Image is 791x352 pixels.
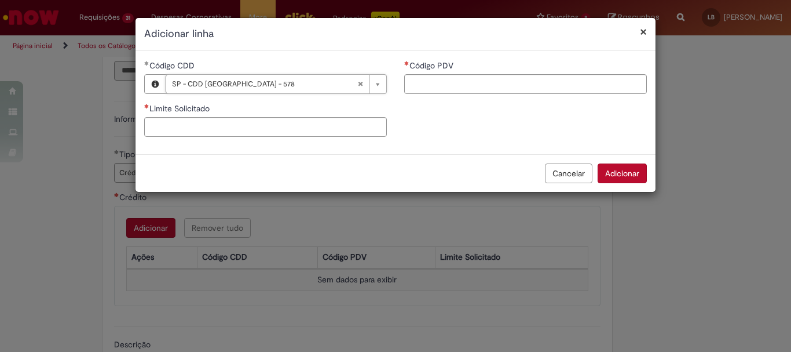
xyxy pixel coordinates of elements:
[172,75,357,93] span: SP - CDD [GEOGRAPHIC_DATA] - 578
[409,60,456,71] span: Código PDV
[598,164,647,183] button: Adicionar
[149,103,212,114] span: Limite Solicitado
[166,75,386,93] a: SP - CDD [GEOGRAPHIC_DATA] - 578Limpar campo Código CDD
[404,61,409,66] span: Necessários
[145,75,166,93] button: Código CDD, Visualizar este registro SP - CDD Praia Grande - 578
[144,61,149,66] span: Obrigatório Preenchido
[144,27,647,42] h2: Adicionar linha
[404,74,647,94] input: Código PDV
[351,75,369,93] abbr: Limpar campo Código CDD
[640,26,647,38] button: Fechar modal
[545,164,592,183] button: Cancelar
[149,60,197,71] span: Necessários - Código CDD
[144,104,149,108] span: Necessários
[144,117,387,137] input: Limite Solicitado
